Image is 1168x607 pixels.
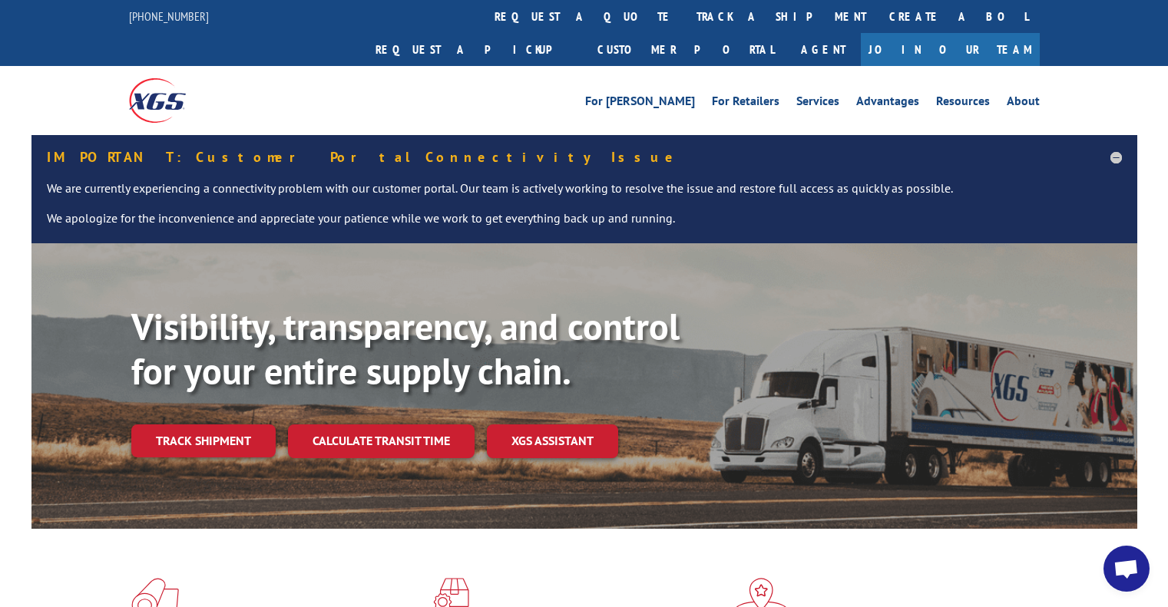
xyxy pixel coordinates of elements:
[712,95,779,112] a: For Retailers
[131,424,276,457] a: Track shipment
[786,33,861,66] a: Agent
[288,424,475,457] a: Calculate transit time
[585,95,695,112] a: For [PERSON_NAME]
[1103,546,1150,592] div: Open chat
[936,95,990,112] a: Resources
[47,209,1122,228] p: We apologize for the inconvenience and appreciate your patience while we work to get everything b...
[856,95,919,112] a: Advantages
[487,424,618,457] a: XGS ASSISTANT
[47,150,1122,164] h5: IMPORTANT: Customer Portal Connectivity Issue
[47,180,1122,210] p: We are currently experiencing a connectivity problem with our customer portal. Our team is active...
[364,33,586,66] a: Request a pickup
[1007,95,1040,112] a: About
[131,302,680,394] b: Visibility, transparency, and control for your entire supply chain.
[129,8,209,24] a: [PHONE_NUMBER]
[796,95,839,112] a: Services
[586,33,786,66] a: Customer Portal
[861,33,1040,66] a: Join Our Team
